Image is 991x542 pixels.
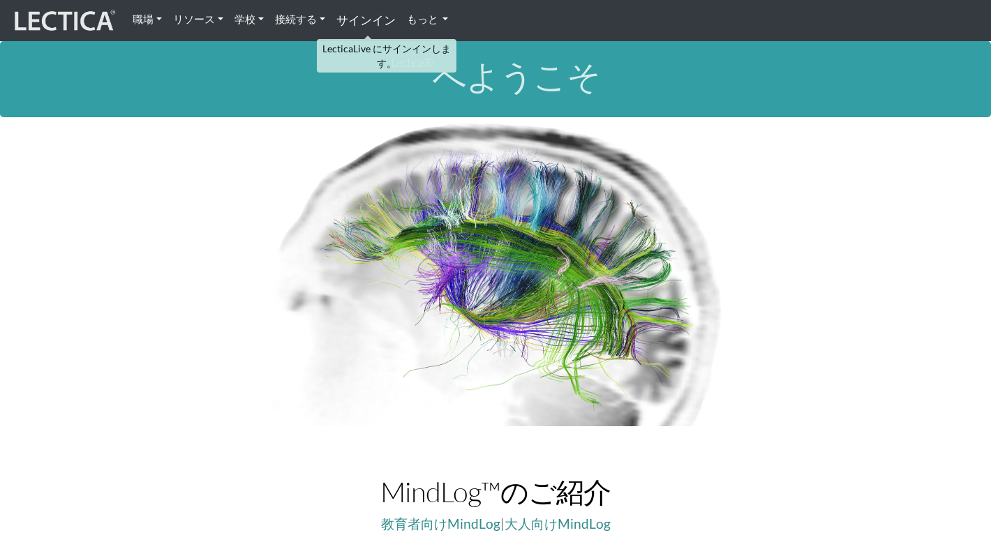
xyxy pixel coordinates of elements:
[505,515,611,532] a: 大人向けMindLog
[269,6,331,33] a: 接続する
[500,515,505,532] font: |
[11,8,116,34] img: レクティカルライブ
[381,515,500,532] a: 教育者向けMindLog
[336,13,396,27] font: サインイン
[407,13,438,26] font: もっと
[173,13,215,26] font: リソース
[127,6,167,33] a: 職場
[133,13,154,26] font: 職場
[229,6,269,33] a: 学校
[322,43,451,69] font: LecticaLive にサインインします。
[433,55,600,96] font: へようこそ
[234,13,255,26] font: 学校
[263,117,728,427] img: ヒューマンコネクトームプロジェクト画像
[275,13,317,26] font: 接続する
[167,6,229,33] a: リソース
[380,474,611,509] font: MindLog™のご紹介
[401,6,454,33] a: もっと
[331,6,401,36] a: サインイン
